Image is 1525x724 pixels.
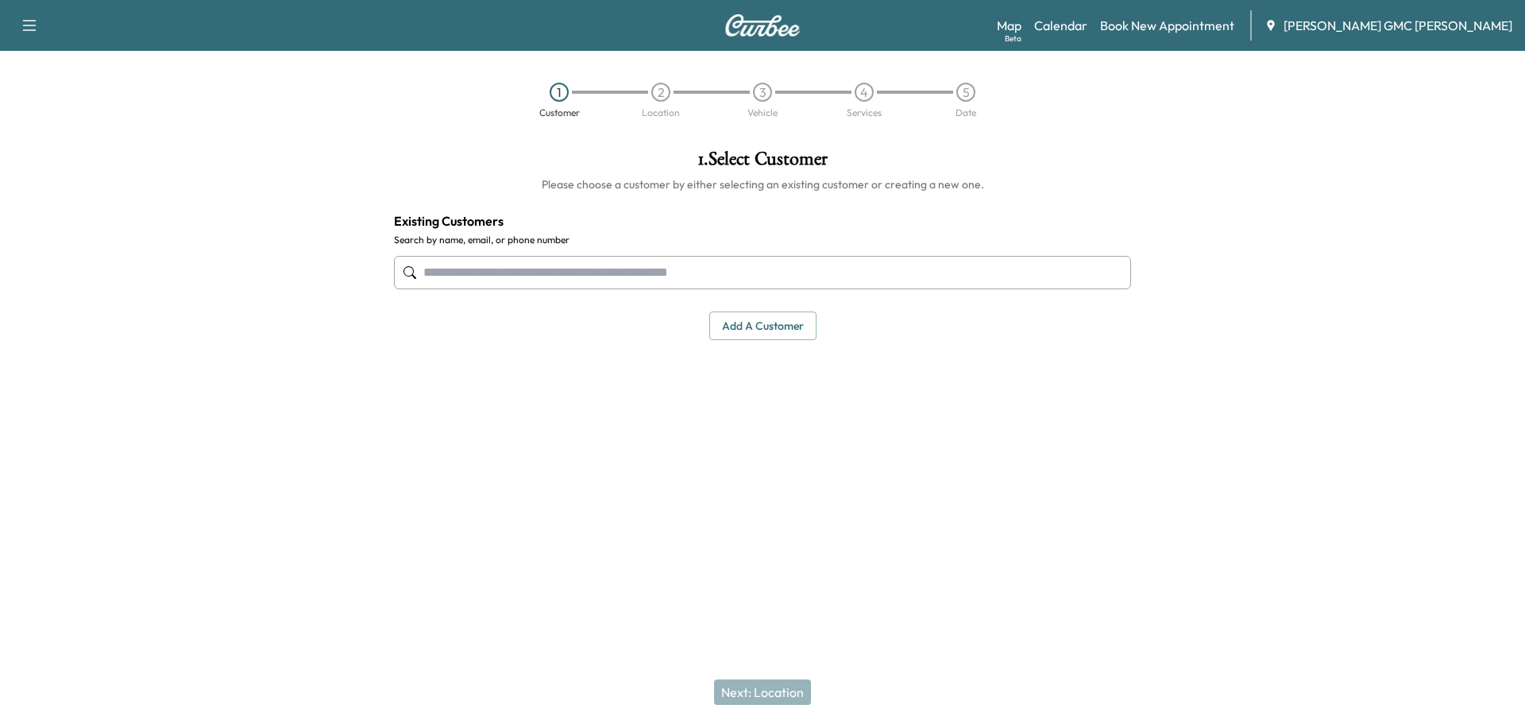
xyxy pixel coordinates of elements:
a: MapBeta [997,16,1021,35]
button: Add a customer [709,312,817,341]
a: Book New Appointment [1100,16,1234,35]
div: 1 [550,83,569,102]
div: 3 [753,83,772,102]
label: Search by name, email, or phone number [394,234,1131,246]
img: Curbee Logo [724,14,801,37]
div: Beta [1005,33,1021,45]
div: 2 [651,83,670,102]
div: Location [642,108,680,118]
div: 5 [956,83,975,102]
h6: Please choose a customer by either selecting an existing customer or creating a new one. [394,176,1131,192]
div: Services [847,108,882,118]
span: [PERSON_NAME] GMC [PERSON_NAME] [1284,16,1512,35]
div: Date [956,108,976,118]
a: Calendar [1034,16,1087,35]
div: Customer [539,108,580,118]
h1: 1 . Select Customer [394,149,1131,176]
div: Vehicle [747,108,778,118]
div: 4 [855,83,874,102]
h4: Existing Customers [394,211,1131,230]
